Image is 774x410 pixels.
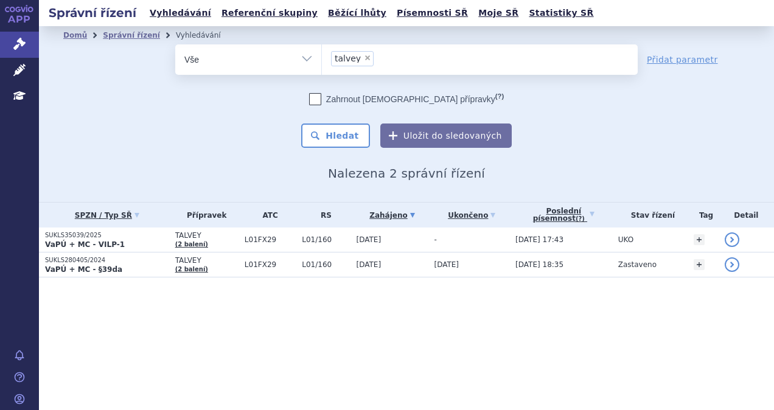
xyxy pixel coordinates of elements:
span: [DATE] 17:43 [515,235,563,244]
a: Vyhledávání [146,5,215,21]
a: Písemnosti SŘ [393,5,472,21]
span: [DATE] [434,260,459,269]
span: L01/160 [302,260,350,269]
abbr: (?) [495,92,504,100]
a: (2 balení) [175,266,208,273]
span: talvey [335,54,361,63]
span: - [434,235,436,244]
strong: VaPÚ + MC - §39da [45,265,122,274]
a: Ukončeno [434,207,509,224]
a: Moje SŘ [475,5,522,21]
th: ATC [239,203,296,228]
span: × [364,54,371,61]
a: detail [725,257,739,272]
th: Detail [719,203,774,228]
label: Zahrnout [DEMOGRAPHIC_DATA] přípravky [309,93,504,105]
a: (2 balení) [175,241,208,248]
span: [DATE] [357,235,382,244]
button: Uložit do sledovaných [380,123,512,148]
th: Tag [688,203,718,228]
th: RS [296,203,350,228]
span: L01/160 [302,235,350,244]
p: SUKLS35039/2025 [45,231,169,240]
span: Zastaveno [618,260,657,269]
button: Hledat [301,123,370,148]
a: Statistiky SŘ [525,5,597,21]
h2: Správní řízení [39,4,146,21]
span: TALVEY [175,256,239,265]
th: Přípravek [169,203,239,228]
input: talvey [377,50,384,66]
abbr: (?) [576,215,585,223]
span: L01FX29 [245,260,296,269]
a: Poslednípísemnost(?) [515,203,612,228]
span: [DATE] [357,260,382,269]
a: Domů [63,31,87,40]
a: Zahájeno [357,207,428,224]
span: UKO [618,235,633,244]
a: + [694,234,705,245]
span: L01FX29 [245,235,296,244]
a: detail [725,232,739,247]
th: Stav řízení [612,203,688,228]
p: SUKLS280405/2024 [45,256,169,265]
li: Vyhledávání [176,26,237,44]
strong: VaPÚ + MC - VILP-1 [45,240,125,249]
span: [DATE] 18:35 [515,260,563,269]
span: Nalezena 2 správní řízení [328,166,485,181]
a: Běžící lhůty [324,5,390,21]
a: + [694,259,705,270]
a: SPZN / Typ SŘ [45,207,169,224]
a: Správní řízení [103,31,160,40]
span: TALVEY [175,231,239,240]
a: Referenční skupiny [218,5,321,21]
a: Přidat parametr [647,54,718,66]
